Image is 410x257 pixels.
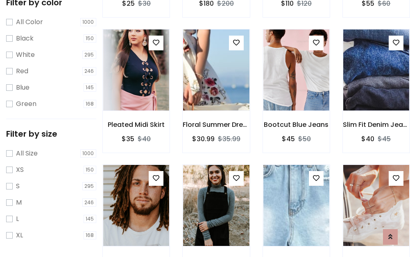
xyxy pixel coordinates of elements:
[103,121,170,128] h6: Pleated Midi Skirt
[82,198,97,207] span: 246
[138,134,151,144] del: $40
[263,121,330,128] h6: Bootcut Blue Jeans
[16,17,43,27] label: All Color
[82,51,97,59] span: 295
[183,121,249,128] h6: Floral Summer Dress
[82,67,97,75] span: 246
[16,50,35,60] label: White
[361,135,374,143] h6: $40
[16,198,22,207] label: M
[84,215,97,223] span: 145
[84,83,97,92] span: 145
[84,166,97,174] span: 150
[16,83,29,92] label: Blue
[16,149,38,158] label: All Size
[16,214,19,224] label: L
[218,134,240,144] del: $35.99
[80,18,97,26] span: 1000
[122,135,134,143] h6: $35
[84,100,97,108] span: 168
[192,135,215,143] h6: $30.99
[343,121,410,128] h6: Slim Fit Denim Jeans
[378,134,391,144] del: $45
[298,134,311,144] del: $50
[84,34,97,43] span: 150
[16,66,28,76] label: Red
[16,230,23,240] label: XL
[80,149,97,158] span: 1000
[282,135,295,143] h6: $45
[16,99,36,109] label: Green
[16,34,34,43] label: Black
[84,231,97,239] span: 168
[16,181,20,191] label: S
[16,165,24,175] label: XS
[82,182,97,190] span: 295
[6,129,96,139] h5: Filter by size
